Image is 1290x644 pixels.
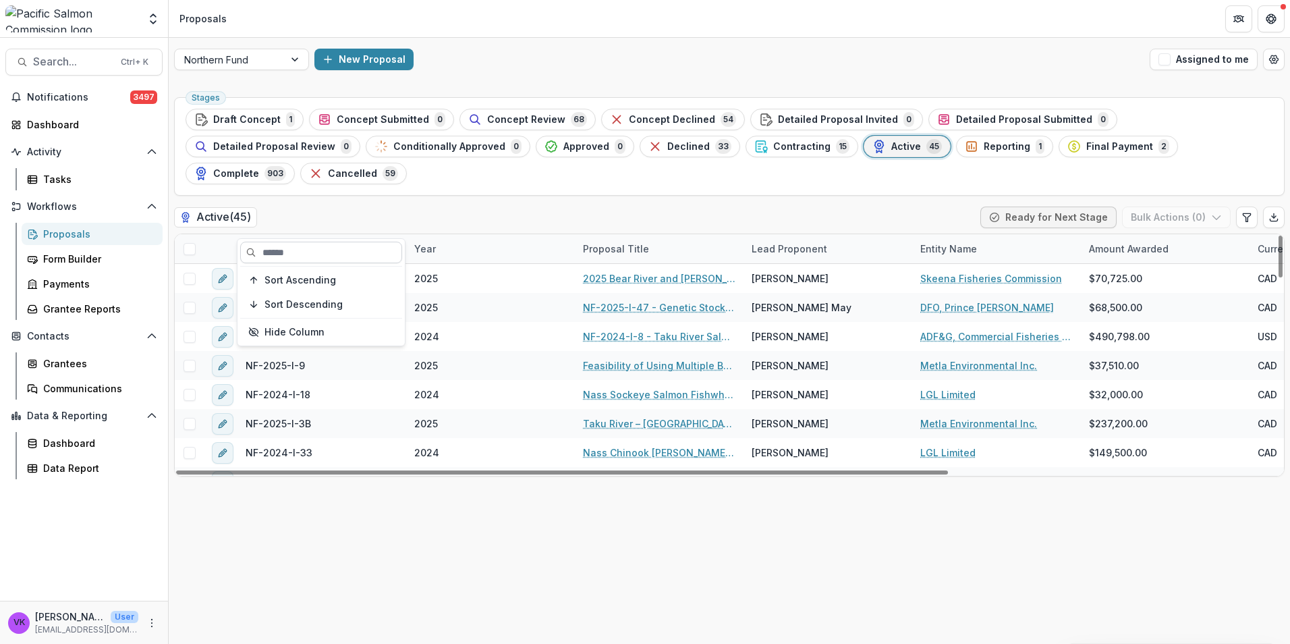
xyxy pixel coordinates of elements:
span: Sort Ascending [264,275,336,286]
span: 2025 [414,271,438,286]
button: Open entity switcher [144,5,163,32]
span: Cancelled [328,168,377,180]
span: 45 [926,139,942,154]
button: Get Help [1258,5,1285,32]
span: Search... [33,55,113,68]
span: CAD [1258,358,1277,373]
span: Data & Reporting [27,410,141,422]
a: Feasibility of Using Multiple Beam Sonar for Enumeration of Tatsamenie Lake Smolt Outmigration [583,358,735,373]
span: $37,510.00 [1089,358,1139,373]
span: CAD [1258,271,1277,286]
div: Grantee Reports [43,302,152,316]
div: Lead Proponent [744,234,912,263]
div: Form Builder [43,252,152,266]
div: Project ID [237,234,406,263]
span: 2024 [414,446,439,460]
button: Concept Submitted0 [309,109,454,130]
nav: breadcrumb [174,9,232,28]
button: Notifications3497 [5,86,163,108]
span: Stages [192,93,220,103]
button: More [144,615,160,631]
span: [PERSON_NAME] May [752,300,851,315]
span: [PERSON_NAME] [752,446,829,460]
span: Workflows [27,201,141,213]
button: edit [212,297,233,319]
button: Export table data [1263,207,1285,228]
button: Edit table settings [1236,207,1258,228]
span: $490,798.00 [1089,329,1150,344]
button: edit [212,268,233,290]
a: Taku River – [GEOGRAPHIC_DATA], [GEOGRAPHIC_DATA], and Coho Salmon Stock Assessment (Metla portion) [583,417,735,431]
span: $26,840.00 [1089,475,1144,489]
button: Partners [1225,5,1252,32]
div: Proposals [43,227,152,241]
div: Lead Proponent [744,242,835,256]
div: Grantees [43,356,152,371]
div: Year [406,234,575,263]
span: CAD [1258,387,1277,402]
button: Sort Ascending [240,269,402,291]
div: Victor Keong [13,618,25,627]
a: Skeena Fisheries Commission [920,271,1062,286]
span: 54 [721,112,736,127]
button: edit [212,442,233,464]
span: [PERSON_NAME] [752,271,829,286]
h2: Active ( 45 ) [174,207,257,227]
div: Proposal Title [575,242,657,256]
div: Proposal Title [575,234,744,263]
div: Year [406,242,444,256]
a: LGL Limited [920,387,976,402]
span: Draft Concept [213,114,281,126]
button: Search... [5,49,163,76]
a: Dashboard [5,113,163,136]
button: Concept Review68 [459,109,596,130]
span: 903 [264,166,286,181]
button: Assigned to me [1150,49,1258,70]
a: ADF&G, Commercial Fisheries Division ([GEOGRAPHIC_DATA]) [920,329,1073,344]
a: Communications [22,377,163,400]
p: [EMAIL_ADDRESS][DOMAIN_NAME] [35,624,138,636]
button: edit [212,413,233,435]
span: NF-2025-I-9 [246,358,305,373]
span: Conditionally Approved [393,141,505,153]
span: 33 [715,139,731,154]
span: CAD [1258,300,1277,315]
a: Payments [22,273,163,295]
a: DFO, Prince [PERSON_NAME] [920,300,1054,315]
span: Concept Review [487,114,565,126]
span: 0 [341,139,352,154]
div: Amount Awarded [1081,242,1177,256]
span: [PERSON_NAME] [752,387,829,402]
button: Open Workflows [5,196,163,217]
span: NF-2024-I-33 [246,446,312,460]
span: USD [1258,475,1277,489]
span: Declined [667,141,710,153]
span: Complete [213,168,259,180]
div: Dashboard [27,117,152,132]
span: 2025 [414,417,438,431]
span: $237,200.00 [1089,417,1148,431]
span: 0 [615,139,625,154]
a: Form Builder [22,248,163,270]
span: Concept Submitted [337,114,429,126]
span: 0 [434,112,445,127]
div: Payments [43,277,152,291]
span: 2024 [414,329,439,344]
button: Approved0 [536,136,634,157]
button: Draft Concept1 [186,109,304,130]
span: Contacts [27,331,141,342]
span: 15 [836,139,849,154]
button: edit [212,355,233,377]
span: USD [1258,329,1277,344]
span: 2025 [414,300,438,315]
p: [PERSON_NAME] [35,610,105,624]
span: 0 [511,139,522,154]
span: Notifications [27,92,130,103]
a: Metla Environmental Inc. [920,358,1037,373]
span: Final Payment [1086,141,1153,153]
span: NF-2024-I-18 [246,387,310,402]
span: Approved [563,141,609,153]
